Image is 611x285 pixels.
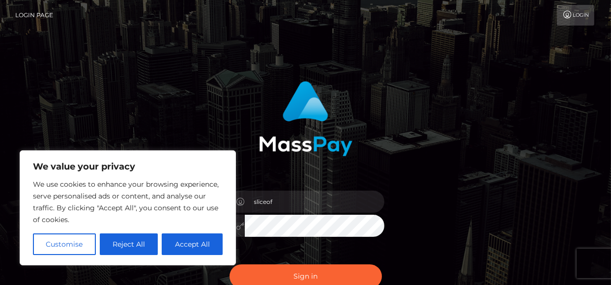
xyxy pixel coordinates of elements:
p: We use cookies to enhance your browsing experience, serve personalised ads or content, and analys... [33,178,223,226]
button: Accept All [162,233,223,255]
img: MassPay Login [259,81,352,156]
input: Username... [245,191,384,213]
a: Login [557,5,594,26]
p: We value your privacy [33,161,223,172]
div: We value your privacy [20,150,236,265]
a: Login Page [15,5,53,26]
button: Customise [33,233,96,255]
button: Reject All [100,233,158,255]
